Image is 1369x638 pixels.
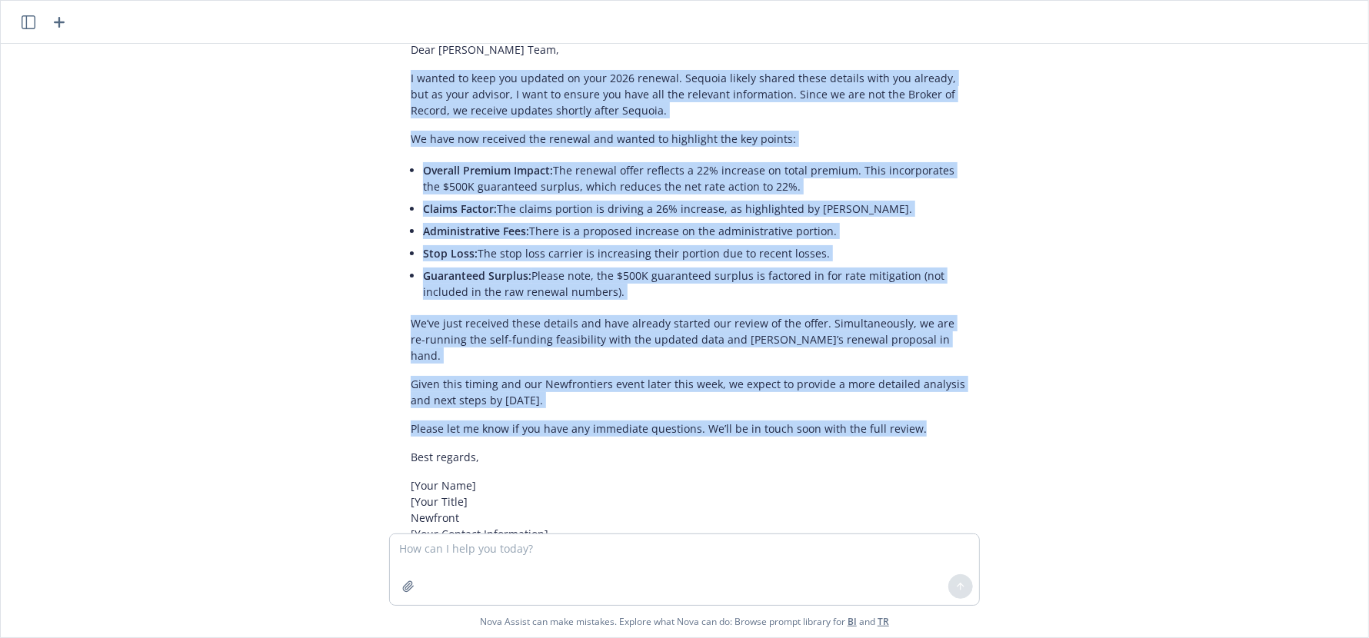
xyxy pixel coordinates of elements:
[411,42,971,58] p: Dear [PERSON_NAME] Team,
[411,70,971,118] p: I wanted to keep you updated on your 2026 renewal. Sequoia likely shared these details with you a...
[411,477,971,542] p: [Your Name] [Your Title] Newfront [Your Contact Information]
[423,246,478,261] span: Stop Loss:
[423,224,529,238] span: Administrative Fees:
[480,606,889,637] span: Nova Assist can make mistakes. Explore what Nova can do: Browse prompt library for and
[423,201,497,216] span: Claims Factor:
[423,163,553,178] span: Overall Premium Impact:
[848,615,857,628] a: BI
[423,268,531,283] span: Guaranteed Surplus:
[878,615,889,628] a: TR
[423,159,971,198] li: The renewal offer reflects a 22% increase on total premium. This incorporates the $500K guarantee...
[411,315,971,364] p: We’ve just received these details and have already started our review of the offer. Simultaneousl...
[423,264,971,303] li: Please note, the $500K guaranteed surplus is factored in for rate mitigation (not included in the...
[411,131,971,147] p: We have now received the renewal and wanted to highlight the key points:
[411,420,971,437] p: Please let me know if you have any immediate questions. We’ll be in touch soon with the full review.
[411,449,971,465] p: Best regards,
[423,198,971,220] li: The claims portion is driving a 26% increase, as highlighted by [PERSON_NAME].
[423,242,971,264] li: The stop loss carrier is increasing their portion due to recent losses.
[423,220,971,242] li: There is a proposed increase on the administrative portion.
[411,376,971,408] p: Given this timing and our Newfrontiers event later this week, we expect to provide a more detaile...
